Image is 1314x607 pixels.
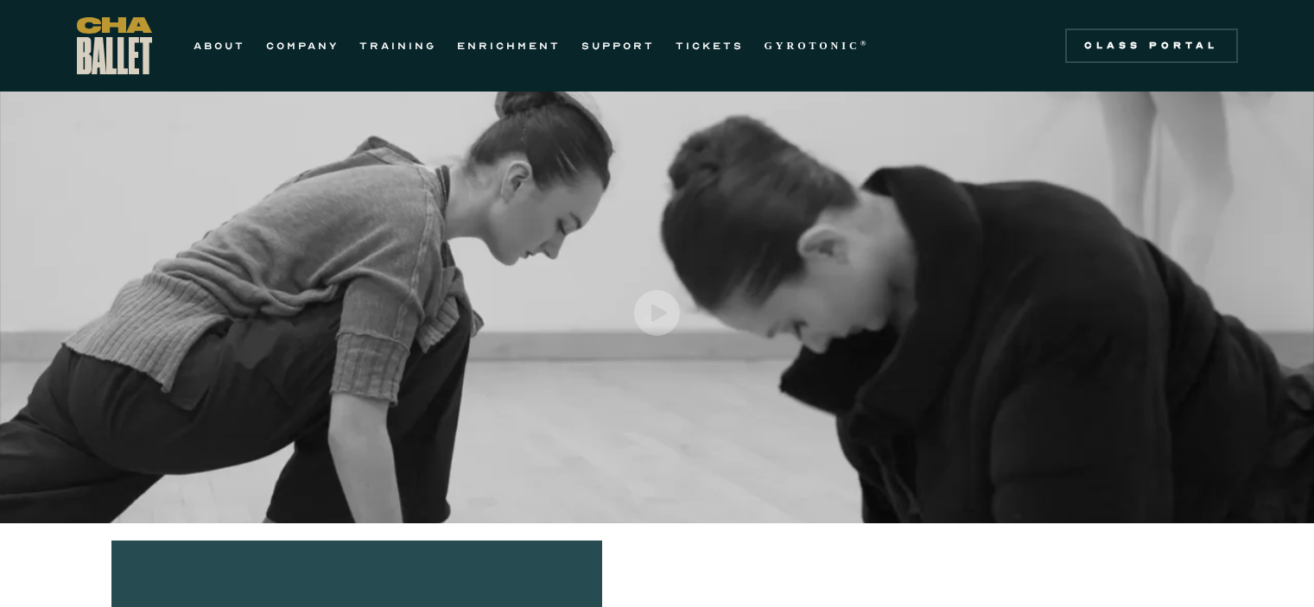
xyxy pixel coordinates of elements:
div: Class Portal [1076,39,1228,53]
a: ENRICHMENT [457,35,561,56]
strong: GYROTONIC [765,40,860,52]
a: TRAINING [359,35,436,56]
a: Class Portal [1065,28,1238,63]
a: GYROTONIC® [765,35,870,56]
a: SUPPORT [581,35,655,56]
sup: ® [860,39,870,47]
a: TICKETS [676,35,744,56]
a: home [77,17,152,74]
a: ABOUT [194,35,245,56]
a: COMPANY [266,35,339,56]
